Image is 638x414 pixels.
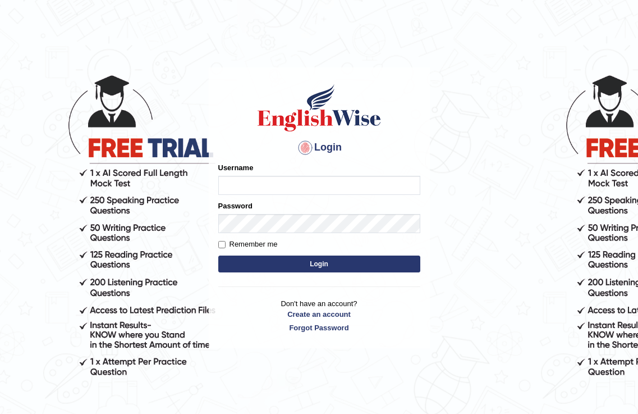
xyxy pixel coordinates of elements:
[218,322,420,333] a: Forgot Password
[218,309,420,320] a: Create an account
[218,239,278,250] label: Remember me
[218,201,253,211] label: Password
[218,241,226,248] input: Remember me
[218,162,254,173] label: Username
[218,256,420,272] button: Login
[218,139,420,157] h4: Login
[218,298,420,333] p: Don't have an account?
[255,83,383,133] img: Logo of English Wise sign in for intelligent practice with AI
